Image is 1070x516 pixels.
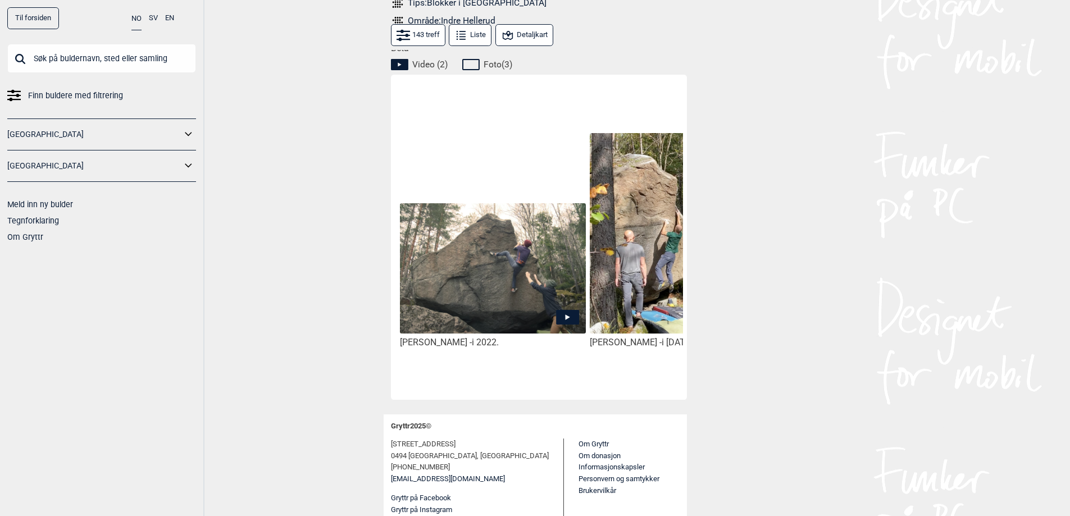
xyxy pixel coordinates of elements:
[7,216,59,225] a: Tegnforklaring
[495,24,553,46] button: Detaljkart
[391,414,680,439] div: Gryttr 2025 ©
[579,486,616,495] a: Brukervilkår
[472,337,499,348] span: i 2022.
[484,59,512,70] span: Foto ( 3 )
[391,492,451,504] button: Gryttr på Facebook
[391,43,687,400] div: Beta
[391,504,452,516] button: Gryttr på Instagram
[579,451,621,460] a: Om donasjon
[7,200,73,209] a: Meld inn ny bulder
[391,450,549,462] span: 0494 [GEOGRAPHIC_DATA], [GEOGRAPHIC_DATA]
[7,232,43,241] a: Om Gryttr
[412,59,448,70] span: Video ( 2 )
[579,463,645,471] a: Informasjonskapsler
[7,158,181,174] a: [GEOGRAPHIC_DATA]
[7,88,196,104] a: Finn buldere med filtrering
[391,439,456,450] span: [STREET_ADDRESS]
[7,44,196,73] input: Søk på buldernavn, sted eller samling
[579,440,609,448] a: Om Gryttr
[149,7,158,29] button: SV
[590,133,775,334] img: Jacob pa Men Eggen
[400,203,585,334] img: Dennis pa Men eggen
[408,15,495,26] div: Område: Indre Hellerud
[579,474,659,483] a: Personvern og samtykker
[590,337,775,349] div: [PERSON_NAME] -
[28,88,123,104] span: Finn buldere med filtrering
[391,473,505,485] a: [EMAIL_ADDRESS][DOMAIN_NAME]
[400,337,585,349] div: [PERSON_NAME] -
[391,462,450,473] span: [PHONE_NUMBER]
[7,7,59,29] a: Til forsiden
[131,7,142,30] button: NO
[662,337,695,348] span: i [DATE].
[391,15,680,28] a: Område:Indre Hellerud
[449,24,491,46] button: Liste
[165,7,174,29] button: EN
[391,24,445,46] button: 143 treff
[7,126,181,143] a: [GEOGRAPHIC_DATA]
